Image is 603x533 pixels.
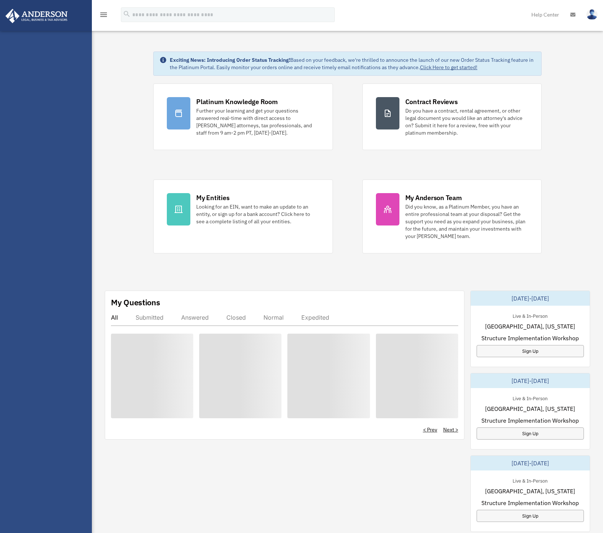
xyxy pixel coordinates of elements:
div: [DATE]-[DATE] [471,456,590,470]
div: Based on your feedback, we're thrilled to announce the launch of our new Order Status Tracking fe... [170,56,535,71]
div: Live & In-Person [507,312,553,319]
a: menu [99,13,108,19]
a: < Prev [423,426,437,433]
div: Looking for an EIN, want to make an update to an entity, or sign up for a bank account? Click her... [196,203,319,225]
strong: Exciting News: Introducing Order Status Tracking! [170,57,290,63]
div: Did you know, as a Platinum Member, you have an entire professional team at your disposal? Get th... [405,203,528,240]
i: search [123,10,131,18]
img: User Pic [586,9,597,20]
a: Next > [443,426,458,433]
div: Do you have a contract, rental agreement, or other legal document you would like an attorney's ad... [405,107,528,136]
div: My Anderson Team [405,193,462,202]
div: All [111,314,118,321]
a: Sign Up [477,510,584,522]
span: Structure Implementation Workshop [481,334,579,342]
div: My Entities [196,193,229,202]
div: Further your learning and get your questions answered real-time with direct access to [PERSON_NAM... [196,107,319,136]
span: [GEOGRAPHIC_DATA], [US_STATE] [485,404,575,413]
a: My Entities Looking for an EIN, want to make an update to an entity, or sign up for a bank accoun... [153,180,333,253]
span: [GEOGRAPHIC_DATA], [US_STATE] [485,487,575,495]
span: Structure Implementation Workshop [481,416,579,425]
div: Platinum Knowledge Room [196,97,278,106]
a: My Anderson Team Did you know, as a Platinum Member, you have an entire professional team at your... [362,180,542,253]
div: Answered [181,314,209,321]
div: Submitted [136,314,164,321]
span: Structure Implementation Workshop [481,498,579,507]
div: Live & In-Person [507,476,553,484]
a: Contract Reviews Do you have a contract, rental agreement, or other legal document you would like... [362,83,542,150]
a: Click Here to get started! [420,64,477,71]
a: Platinum Knowledge Room Further your learning and get your questions answered real-time with dire... [153,83,333,150]
div: [DATE]-[DATE] [471,373,590,388]
img: Anderson Advisors Platinum Portal [3,9,70,23]
a: Sign Up [477,427,584,440]
div: Closed [226,314,246,321]
div: Contract Reviews [405,97,458,106]
div: Expedited [301,314,329,321]
span: [GEOGRAPHIC_DATA], [US_STATE] [485,322,575,331]
a: Sign Up [477,345,584,357]
div: Live & In-Person [507,394,553,402]
div: My Questions [111,297,160,308]
div: [DATE]-[DATE] [471,291,590,306]
i: menu [99,10,108,19]
div: Normal [263,314,284,321]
